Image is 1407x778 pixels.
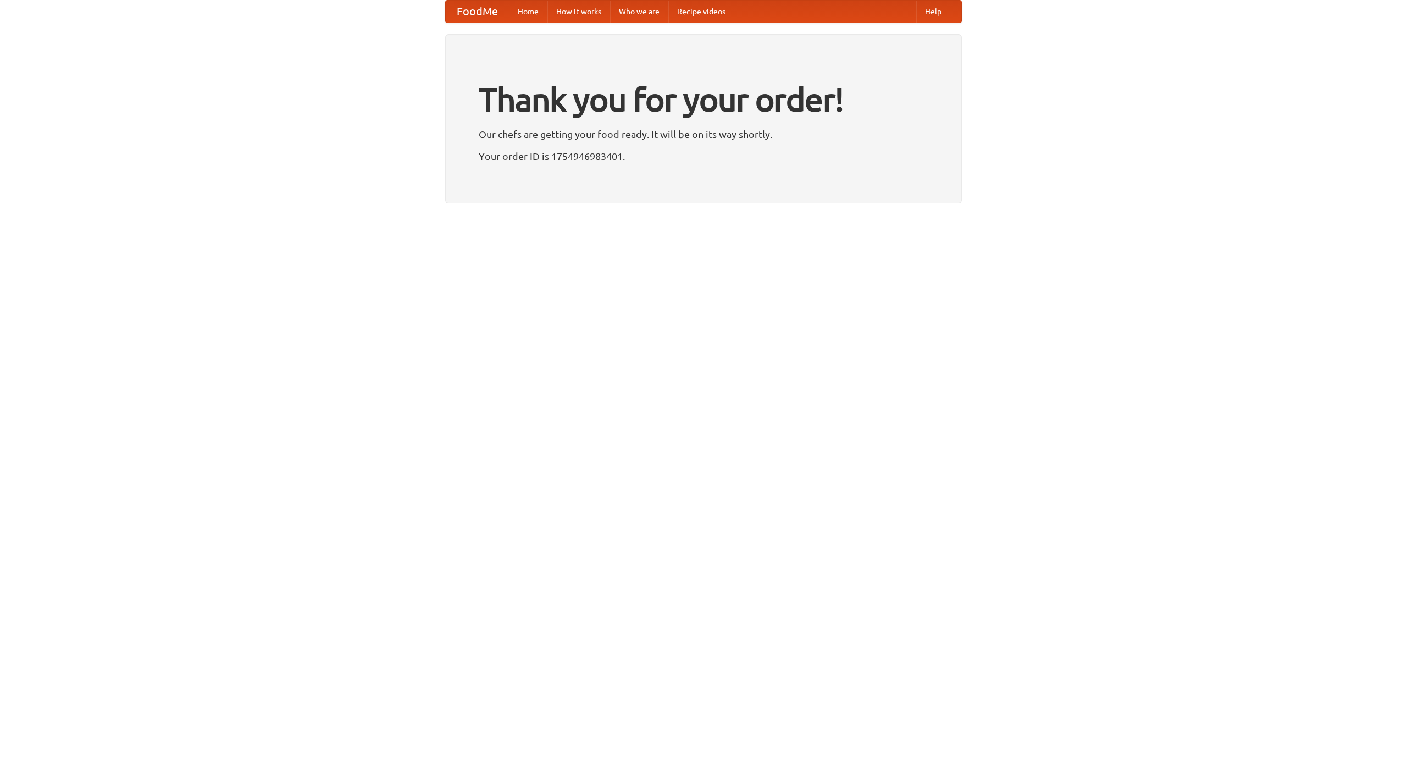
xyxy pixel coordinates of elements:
a: Recipe videos [668,1,734,23]
a: Help [916,1,950,23]
h1: Thank you for your order! [479,73,928,126]
a: FoodMe [446,1,509,23]
a: Home [509,1,547,23]
a: Who we are [610,1,668,23]
a: How it works [547,1,610,23]
p: Your order ID is 1754946983401. [479,148,928,164]
p: Our chefs are getting your food ready. It will be on its way shortly. [479,126,928,142]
